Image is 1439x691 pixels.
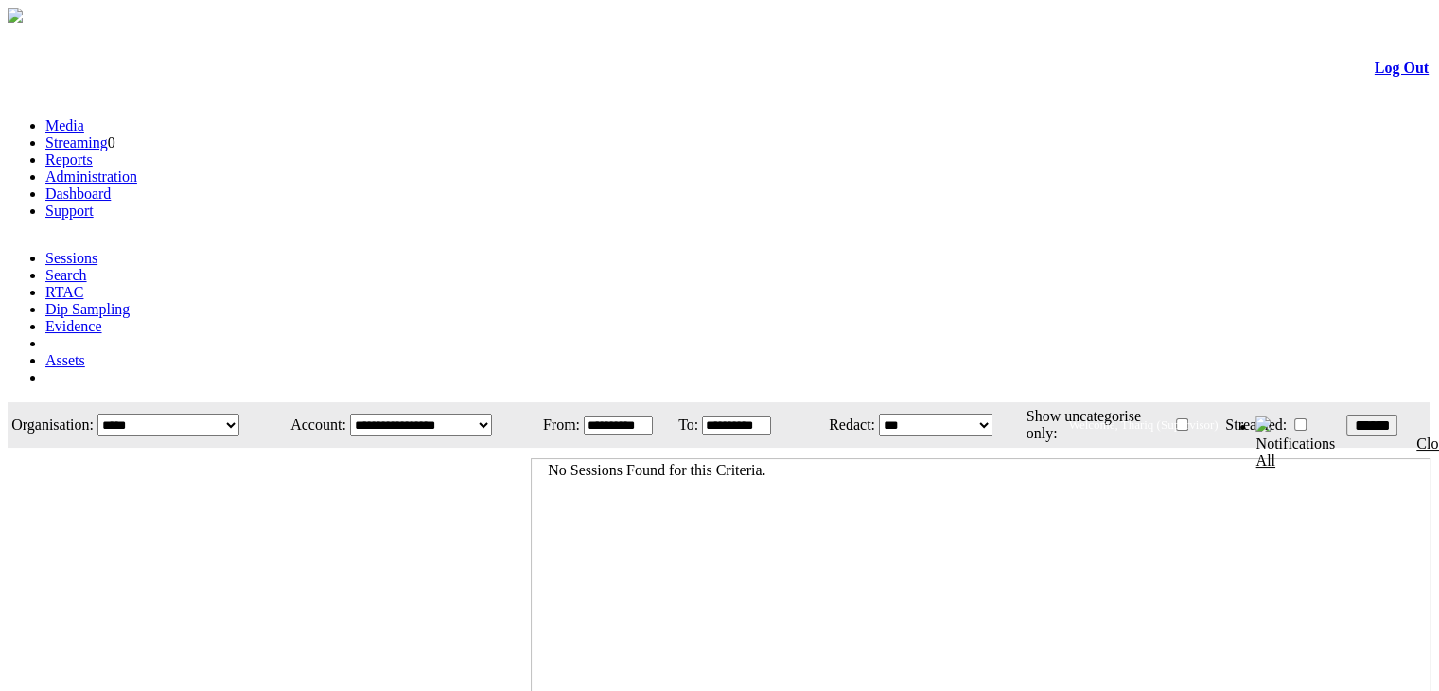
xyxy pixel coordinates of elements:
[276,404,347,446] td: Account:
[45,151,93,168] a: Reports
[45,250,97,266] a: Sessions
[1255,416,1271,432] img: bell24.png
[533,404,581,446] td: From:
[1375,60,1429,76] a: Log Out
[8,8,23,23] img: arrow-3.png
[45,117,84,133] a: Media
[1255,435,1392,470] div: Notifications
[45,267,87,283] a: Search
[45,318,102,334] a: Evidence
[791,404,876,446] td: Redact:
[45,352,85,368] a: Assets
[45,203,94,219] a: Support
[45,186,111,202] a: Dashboard
[1027,408,1141,441] span: Show uncategorise only:
[45,284,83,300] a: RTAC
[45,301,130,317] a: Dip Sampling
[45,134,108,151] a: Streaming
[1069,417,1219,432] span: Welcome, Thariq (Supervisor)
[673,404,700,446] td: To:
[548,462,765,478] span: No Sessions Found for this Criteria.
[108,134,115,151] span: 0
[9,404,95,446] td: Organisation:
[45,168,137,185] a: Administration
